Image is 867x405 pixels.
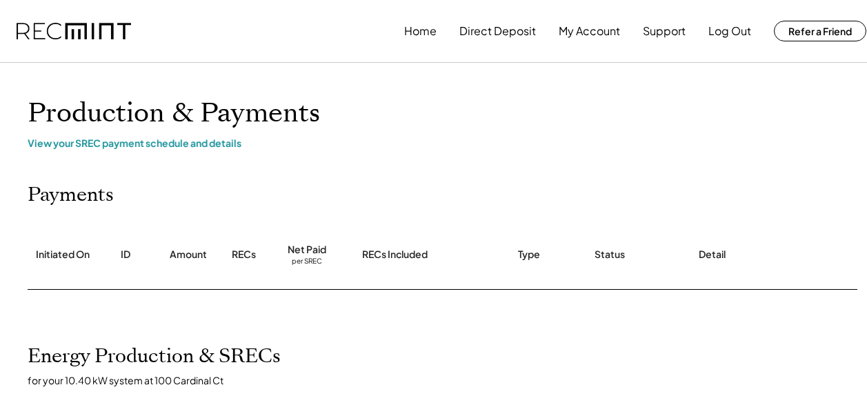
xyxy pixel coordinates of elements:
div: RECs [232,248,256,261]
div: RECs Included [362,248,428,261]
div: per SREC [292,257,322,267]
div: Initiated On [36,248,90,261]
div: Net Paid [288,243,326,257]
h1: Production & Payments [28,97,855,130]
button: Support [643,17,686,45]
img: recmint-logotype%403x.png [17,23,131,40]
button: My Account [559,17,620,45]
div: Amount [170,248,207,261]
h2: Energy Production & SRECs [28,345,281,368]
div: Type [518,248,540,261]
h2: Payments [28,184,114,207]
button: Direct Deposit [459,17,536,45]
div: View your SREC payment schedule and details [28,137,855,149]
button: Refer a Friend [774,21,866,41]
button: Log Out [708,17,751,45]
button: Home [404,17,437,45]
div: ID [121,248,130,261]
div: Detail [699,248,726,261]
div: Status [595,248,625,261]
